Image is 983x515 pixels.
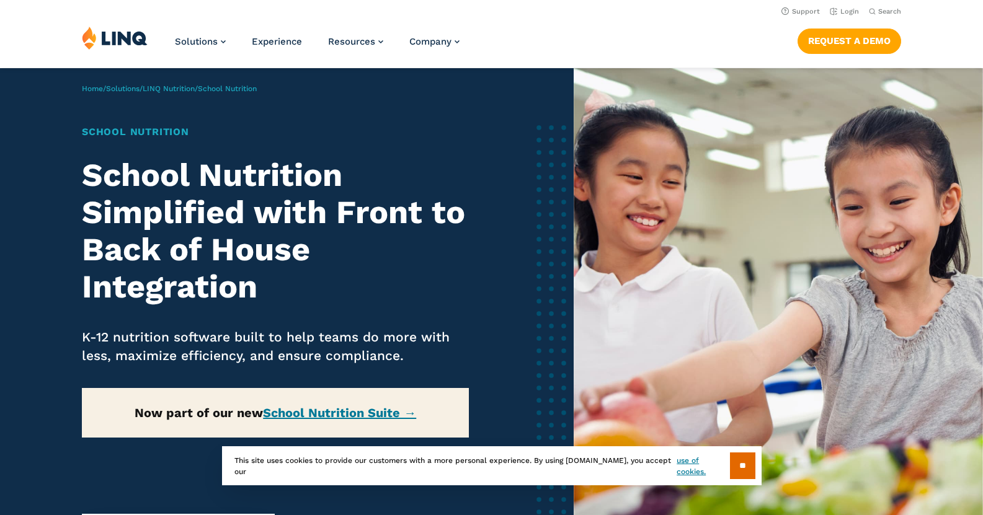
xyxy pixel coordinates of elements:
[198,84,257,93] span: School Nutrition
[869,7,901,16] button: Open Search Bar
[263,405,416,420] a: School Nutrition Suite →
[82,84,257,93] span: / / /
[252,36,302,47] a: Experience
[830,7,859,15] a: Login
[798,29,901,53] a: Request a Demo
[677,455,729,477] a: use of cookies.
[222,446,762,485] div: This site uses cookies to provide our customers with a more personal experience. By using [DOMAIN...
[781,7,820,15] a: Support
[409,36,451,47] span: Company
[175,36,218,47] span: Solutions
[878,7,901,15] span: Search
[82,125,469,139] h1: School Nutrition
[328,36,375,47] span: Resources
[82,328,469,365] p: K-12 nutrition software built to help teams do more with less, maximize efficiency, and ensure co...
[82,84,103,93] a: Home
[135,405,416,420] strong: Now part of our new
[175,36,226,47] a: Solutions
[409,36,460,47] a: Company
[106,84,140,93] a: Solutions
[798,26,901,53] nav: Button Navigation
[82,26,148,50] img: LINQ | K‑12 Software
[328,36,383,47] a: Resources
[143,84,195,93] a: LINQ Nutrition
[175,26,460,67] nav: Primary Navigation
[82,157,469,305] h2: School Nutrition Simplified with Front to Back of House Integration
